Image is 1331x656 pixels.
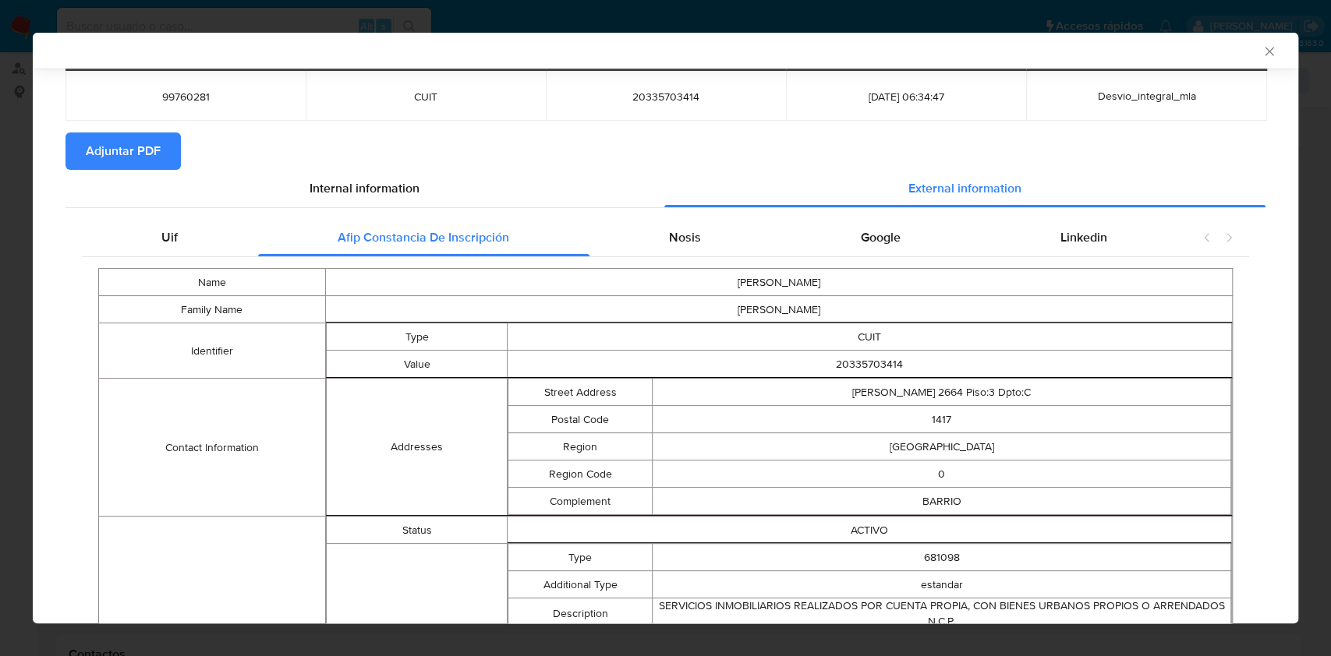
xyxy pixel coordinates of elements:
[565,90,767,104] span: 20335703414
[508,460,653,488] td: Region Code
[1060,228,1107,246] span: Linkedin
[325,269,1232,296] td: [PERSON_NAME]
[653,571,1231,598] td: estandar
[65,170,1266,207] div: Detailed info
[99,296,326,323] td: Family Name
[669,228,701,246] span: Nosis
[805,90,1007,104] span: [DATE] 06:34:47
[653,488,1231,515] td: BARRIO
[324,90,527,104] span: CUIT
[326,351,507,378] td: Value
[338,228,509,246] span: Afip Constancia De Inscripción
[861,228,901,246] span: Google
[508,517,1232,544] td: ACTIVO
[653,406,1231,433] td: 1417
[653,460,1231,488] td: 0
[161,228,178,246] span: Uif
[508,406,653,433] td: Postal Code
[508,351,1232,378] td: 20335703414
[1262,44,1276,58] button: Cerrar ventana
[99,269,326,296] td: Name
[653,598,1231,630] td: SERVICIOS INMOBILIARIOS REALIZADOS POR CUENTA PROPIA, CON BIENES URBANOS PROPIOS O ARRENDADOS N.C.P.
[86,134,161,168] span: Adjuntar PDF
[99,323,326,379] td: Identifier
[99,379,326,517] td: Contact Information
[326,323,507,351] td: Type
[65,132,181,170] button: Adjuntar PDF
[325,296,1232,323] td: [PERSON_NAME]
[508,433,653,460] td: Region
[508,598,653,630] td: Description
[508,323,1232,351] td: CUIT
[84,90,287,104] span: 99760281
[33,33,1298,623] div: closure-recommendation-modal
[908,179,1021,197] span: External information
[653,544,1231,571] td: 681098
[82,219,1187,256] div: Detailed external info
[326,379,507,516] td: Addresses
[508,488,653,515] td: Complement
[508,544,653,571] td: Type
[326,517,507,544] td: Status
[653,379,1231,406] td: [PERSON_NAME] 2664 Piso:3 Dpto:C
[653,433,1231,460] td: [GEOGRAPHIC_DATA]
[1097,88,1195,104] span: Desvio_integral_mla
[508,571,653,598] td: Additional Type
[508,379,653,406] td: Street Address
[310,179,419,197] span: Internal information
